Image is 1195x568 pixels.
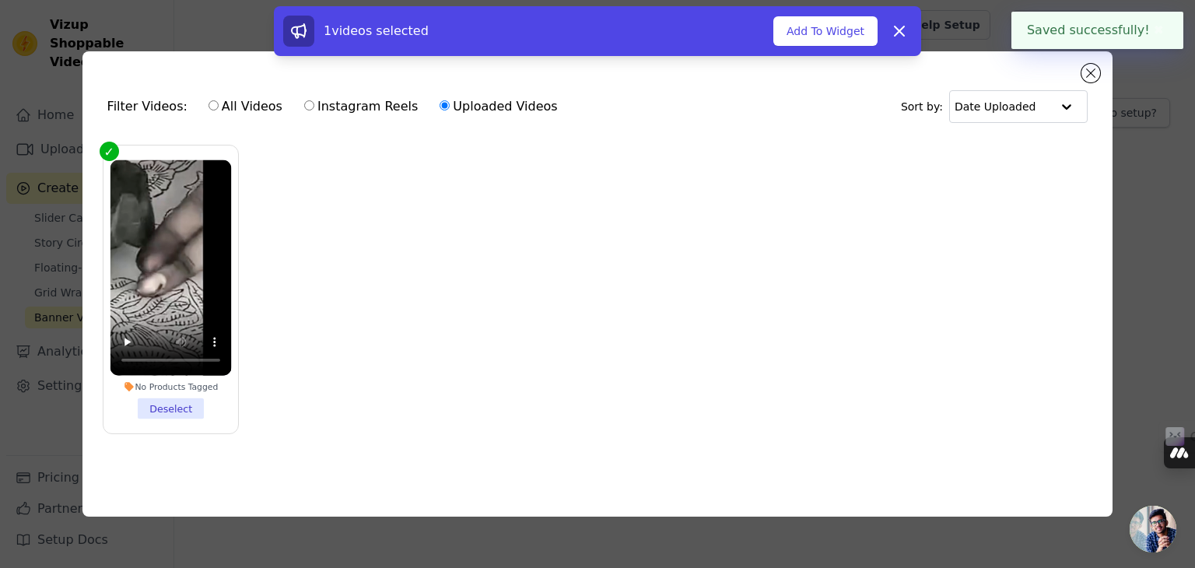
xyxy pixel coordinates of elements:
button: Add To Widget [773,16,878,46]
button: Close modal [1081,64,1100,82]
a: Open chat [1130,506,1176,552]
div: Sort by: [901,90,1088,123]
label: Uploaded Videos [439,96,558,117]
label: Instagram Reels [303,96,419,117]
label: All Videos [208,96,283,117]
div: Filter Videos: [107,89,566,124]
div: Saved successfully! [1011,12,1183,49]
div: No Products Tagged [110,381,231,392]
span: 1 videos selected [324,23,429,38]
button: Close [1150,21,1168,40]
